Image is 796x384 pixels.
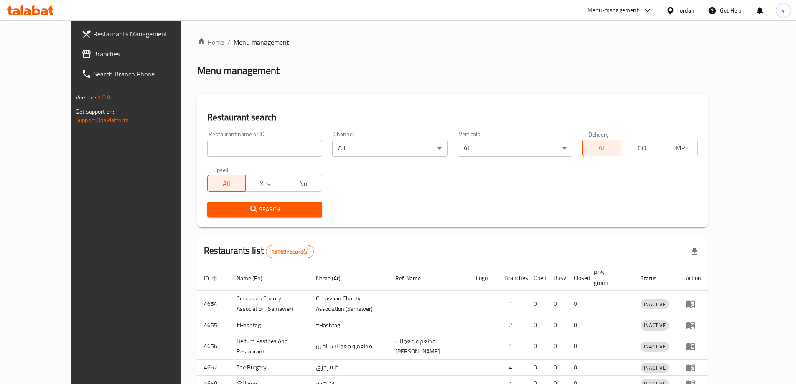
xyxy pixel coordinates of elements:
[249,178,281,190] span: Yes
[567,265,587,291] th: Closed
[76,106,114,117] span: Get support on:
[234,37,289,47] span: Menu management
[389,333,469,359] td: مطعم و معجنات [PERSON_NAME]
[458,140,573,157] div: All
[97,92,110,103] span: 1.0.0
[641,320,669,331] div: INACTIVE
[309,333,389,359] td: مطعم و معجنات بالفرن
[527,265,547,291] th: Open
[93,29,198,39] span: Restaurants Management
[527,359,547,376] td: 0
[287,178,319,190] span: No
[498,317,527,333] td: 2
[659,140,698,156] button: TMP
[230,317,309,333] td: #Hashtag
[641,299,669,309] div: INACTIVE
[567,333,587,359] td: 0
[686,320,701,330] div: Menu
[663,142,694,154] span: TMP
[469,265,498,291] th: Logo
[284,175,323,192] button: No
[527,317,547,333] td: 0
[498,359,527,376] td: 4
[230,333,309,359] td: Belfurn Pastries And Restaurant
[207,140,323,157] input: Search for restaurant name or ID..
[625,142,656,154] span: TGO
[197,317,230,333] td: 4655
[678,6,694,15] div: Jordan
[641,273,668,283] span: Status
[309,317,389,333] td: #Hashtag
[594,268,624,288] span: POS group
[498,265,527,291] th: Branches
[587,5,639,15] div: Menu-management
[230,291,309,317] td: ​Circassian ​Charity ​Association​ (Samawer)
[309,291,389,317] td: ​Circassian ​Charity ​Association​ (Samawer)
[197,359,230,376] td: 4657
[547,359,567,376] td: 0
[567,317,587,333] td: 0
[207,111,698,124] h2: Restaurant search
[586,142,618,154] span: All
[207,202,323,217] button: Search
[547,265,567,291] th: Busy
[582,140,621,156] button: All
[641,300,669,309] span: INACTIVE
[547,333,567,359] td: 0
[245,175,284,192] button: Yes
[204,244,314,258] h2: Restaurants list
[266,248,313,256] span: 15169 record(s)
[621,140,660,156] button: TGO
[679,265,708,291] th: Action
[547,317,567,333] td: 0
[197,37,224,47] a: Home
[567,291,587,317] td: 0
[75,44,204,64] a: Branches
[197,291,230,317] td: 4654
[641,342,669,351] span: INACTIVE
[197,37,708,47] nav: breadcrumb
[641,320,669,330] span: INACTIVE
[211,178,243,190] span: All
[204,273,220,283] span: ID
[641,363,669,373] span: INACTIVE
[237,273,273,283] span: Name (En)
[197,333,230,359] td: 4656
[686,299,701,309] div: Menu
[395,273,432,283] span: Ref. Name
[230,359,309,376] td: The Burgery
[75,24,204,44] a: Restaurants Management
[76,114,129,125] a: Support.OpsPlatform
[197,64,280,77] h2: Menu management
[684,242,704,262] div: Export file
[527,291,547,317] td: 0
[686,341,701,351] div: Menu
[686,363,701,373] div: Menu
[309,359,389,376] td: ذا بيرجري
[75,64,204,84] a: Search Branch Phone
[332,140,448,157] div: All
[498,291,527,317] td: 1
[93,69,198,79] span: Search Branch Phone
[266,245,314,258] div: Total records count
[527,333,547,359] td: 0
[782,6,785,15] span: y
[547,291,567,317] td: 0
[498,333,527,359] td: 1
[567,359,587,376] td: 0
[227,37,230,47] li: /
[93,49,198,59] span: Branches
[214,204,316,215] span: Search
[588,131,609,137] label: Delivery
[213,167,229,173] label: Upsell
[76,92,96,103] span: Version:
[316,273,351,283] span: Name (Ar)
[207,175,246,192] button: All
